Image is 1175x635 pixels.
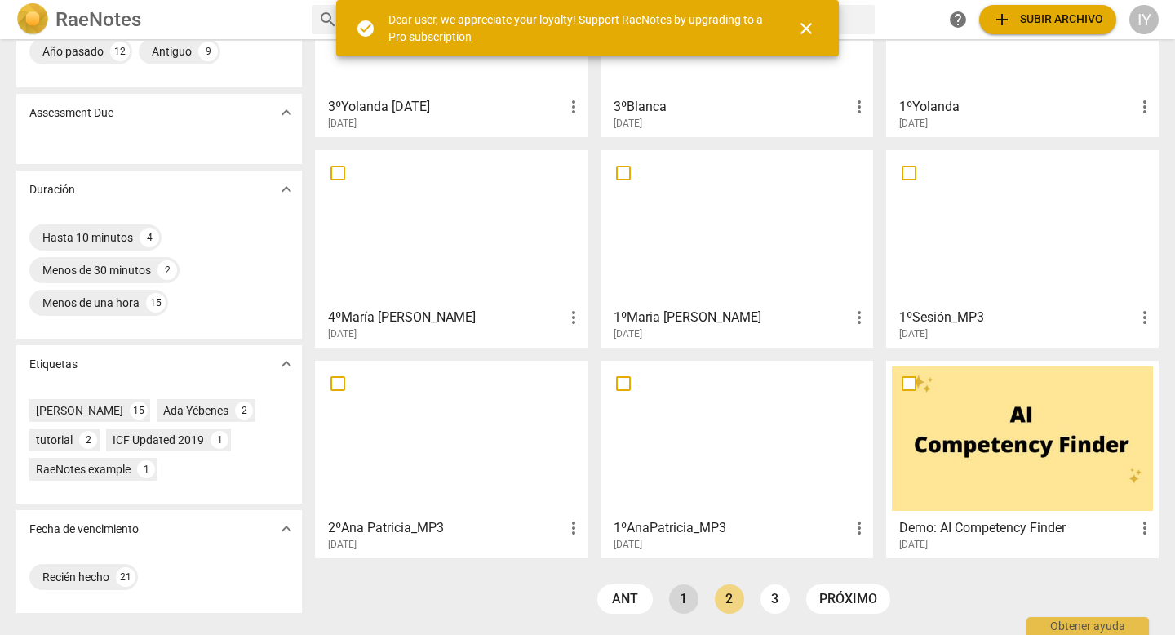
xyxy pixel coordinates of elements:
[318,10,338,29] span: search
[614,308,849,327] h3: 1ºMaria Eugenia
[787,9,826,48] button: Cerrar
[1135,308,1155,327] span: more_vert
[614,327,642,341] span: [DATE]
[899,327,928,341] span: [DATE]
[321,156,582,340] a: 4ºMaría [PERSON_NAME][DATE]
[79,431,97,449] div: 2
[614,538,642,552] span: [DATE]
[274,352,299,376] button: Mostrar más
[110,42,130,61] div: 12
[328,538,357,552] span: [DATE]
[328,97,564,117] h3: 3ºYolanda 2024-12-11
[992,10,1012,29] span: add
[277,354,296,374] span: expand_more
[943,5,973,34] a: Obtener ayuda
[274,100,299,125] button: Mostrar más
[849,97,869,117] span: more_vert
[899,308,1135,327] h3: 1ºSesión_MP3
[899,97,1135,117] h3: 1ºYolanda
[113,432,204,448] div: ICF Updated 2019
[606,156,867,340] a: 1ºMaria [PERSON_NAME][DATE]
[1135,97,1155,117] span: more_vert
[892,366,1153,551] a: Demo: AI Competency Finder[DATE]
[328,308,564,327] h3: 4ºMaría Eugenia
[715,584,744,614] a: Page 2 is your current page
[564,518,583,538] span: more_vert
[152,43,192,60] div: Antiguo
[116,567,135,587] div: 21
[130,402,148,420] div: 15
[36,402,123,419] div: [PERSON_NAME]
[16,3,49,36] img: Logo
[614,117,642,131] span: [DATE]
[948,10,968,29] span: help
[1129,5,1159,34] button: IY
[42,43,104,60] div: Año pasado
[899,538,928,552] span: [DATE]
[16,3,299,36] a: LogoRaeNotes
[899,117,928,131] span: [DATE]
[597,584,653,614] a: ant
[42,262,151,278] div: Menos de 30 minutos
[42,569,109,585] div: Recién hecho
[274,517,299,541] button: Mostrar más
[274,177,299,202] button: Mostrar más
[1026,617,1149,635] div: Obtener ayuda
[564,308,583,327] span: more_vert
[55,8,141,31] h2: RaeNotes
[277,180,296,199] span: expand_more
[564,97,583,117] span: more_vert
[1135,518,1155,538] span: more_vert
[899,518,1135,538] h3: Demo: AI Competency Finder
[614,518,849,538] h3: 1ºAnaPatricia_MP3
[36,432,73,448] div: tutorial
[235,402,253,420] div: 2
[137,460,155,478] div: 1
[29,356,78,373] p: Etiquetas
[806,584,890,614] a: próximo
[606,366,867,551] a: 1ºAnaPatricia_MP3[DATE]
[328,327,357,341] span: [DATE]
[892,156,1153,340] a: 1ºSesión_MP3[DATE]
[42,295,140,311] div: Menos de una hora
[328,117,357,131] span: [DATE]
[849,308,869,327] span: more_vert
[198,42,218,61] div: 9
[356,19,375,38] span: check_circle
[29,104,113,122] p: Assessment Due
[157,260,177,280] div: 2
[388,30,472,43] a: Pro subscription
[760,584,790,614] a: Page 3
[796,19,816,38] span: close
[211,431,228,449] div: 1
[669,584,698,614] a: Page 1
[163,402,228,419] div: Ada Yébenes
[42,229,133,246] div: Hasta 10 minutos
[321,366,582,551] a: 2ºAna Patricia_MP3[DATE]
[146,293,166,313] div: 15
[614,97,849,117] h3: 3ºBlanca
[849,518,869,538] span: more_vert
[388,11,767,45] div: Dear user, we appreciate your loyalty! Support RaeNotes by upgrading to a
[277,519,296,539] span: expand_more
[29,181,75,198] p: Duración
[979,5,1116,34] button: Subir
[328,518,564,538] h3: 2ºAna Patricia_MP3
[140,228,159,247] div: 4
[36,461,131,477] div: RaeNotes example
[29,521,139,538] p: Fecha de vencimiento
[277,103,296,122] span: expand_more
[992,10,1103,29] span: Subir archivo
